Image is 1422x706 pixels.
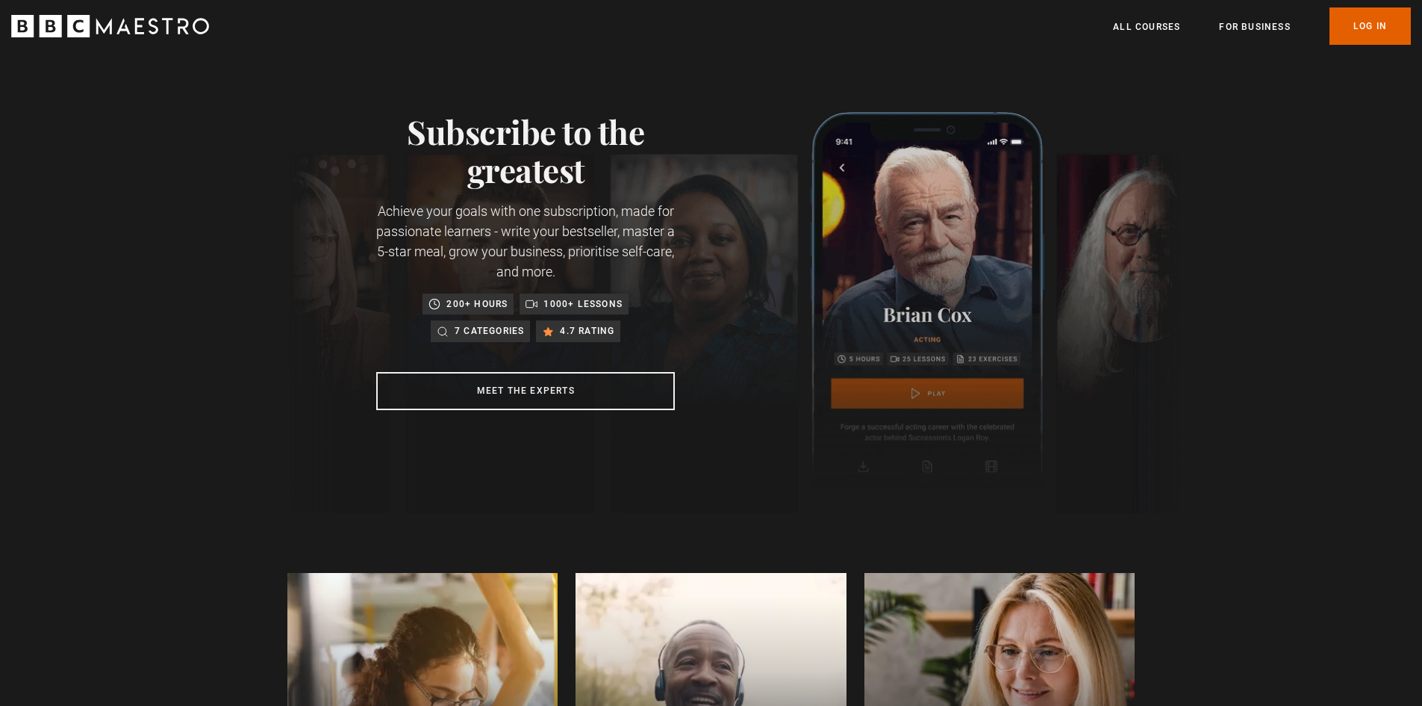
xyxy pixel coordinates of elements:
p: 1000+ lessons [543,297,623,312]
a: For business [1219,19,1290,34]
nav: Primary [1113,7,1411,45]
h1: Subscribe to the greatest [376,112,675,189]
a: All Courses [1113,19,1180,34]
svg: BBC Maestro [11,15,209,37]
a: Log In [1329,7,1411,45]
p: Achieve your goals with one subscription, made for passionate learners - write your bestseller, m... [376,201,675,282]
a: Meet the experts [376,372,675,410]
p: 7 categories [455,323,524,338]
p: 4.7 rating [560,323,614,338]
p: 200+ hours [446,297,508,312]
